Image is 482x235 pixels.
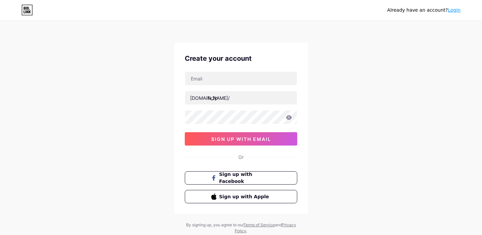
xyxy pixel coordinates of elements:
[211,136,271,142] span: sign up with email
[387,7,461,14] div: Already have an account?
[185,53,297,63] div: Create your account
[243,222,275,227] a: Terms of Service
[185,190,297,203] button: Sign up with Apple
[185,171,297,185] button: Sign up with Facebook
[238,154,244,161] div: Or
[185,72,297,85] input: Email
[448,7,461,13] a: Login
[219,193,271,200] span: Sign up with Apple
[184,222,298,234] div: By signing up, you agree to our and .
[190,94,230,101] div: [DOMAIN_NAME]/
[185,91,297,104] input: username
[219,171,271,185] span: Sign up with Facebook
[185,132,297,146] button: sign up with email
